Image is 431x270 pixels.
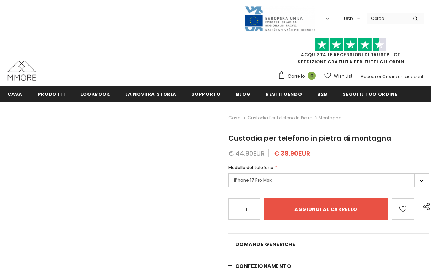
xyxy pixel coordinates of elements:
[244,15,315,21] a: Javni Razpis
[248,114,342,122] span: Custodia per telefono in pietra di montagna
[235,241,296,248] span: Domande generiche
[228,133,391,143] span: Custodia per telefono in pietra di montagna
[317,86,327,102] a: B2B
[288,73,305,80] span: Carrello
[38,91,65,98] span: Prodotti
[80,86,110,102] a: Lookbook
[7,91,22,98] span: Casa
[382,73,424,79] a: Creare un account
[334,73,352,80] span: Wish List
[228,173,429,187] label: iPhone 17 Pro Max
[236,86,251,102] a: Blog
[266,86,302,102] a: Restituendo
[80,91,110,98] span: Lookbook
[264,198,388,220] input: Aggiungi al carrello
[377,73,381,79] span: or
[228,234,429,255] a: Domande generiche
[244,6,315,32] img: Javni Razpis
[317,91,327,98] span: B2B
[228,149,265,158] span: € 44.90EUR
[236,91,251,98] span: Blog
[125,86,176,102] a: La nostra storia
[301,52,400,58] a: Acquista le recensioni di TrustPilot
[315,38,386,52] img: Fidati di Pilot Stars
[266,91,302,98] span: Restituendo
[342,91,397,98] span: Segui il tuo ordine
[361,73,376,79] a: Accedi
[344,15,353,22] span: USD
[367,13,408,24] input: Search Site
[324,70,352,82] a: Wish List
[125,91,176,98] span: La nostra storia
[274,149,310,158] span: € 38.90EUR
[342,86,397,102] a: Segui il tuo ordine
[235,263,292,270] span: CONFEZIONAMENTO
[191,91,220,98] span: supporto
[7,61,36,81] img: Casi MMORE
[7,86,22,102] a: Casa
[38,86,65,102] a: Prodotti
[191,86,220,102] a: supporto
[228,165,273,171] span: Modello del telefono
[228,114,241,122] a: Casa
[278,71,319,82] a: Carrello 0
[278,41,424,65] span: SPEDIZIONE GRATUITA PER TUTTI GLI ORDINI
[308,72,316,80] span: 0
